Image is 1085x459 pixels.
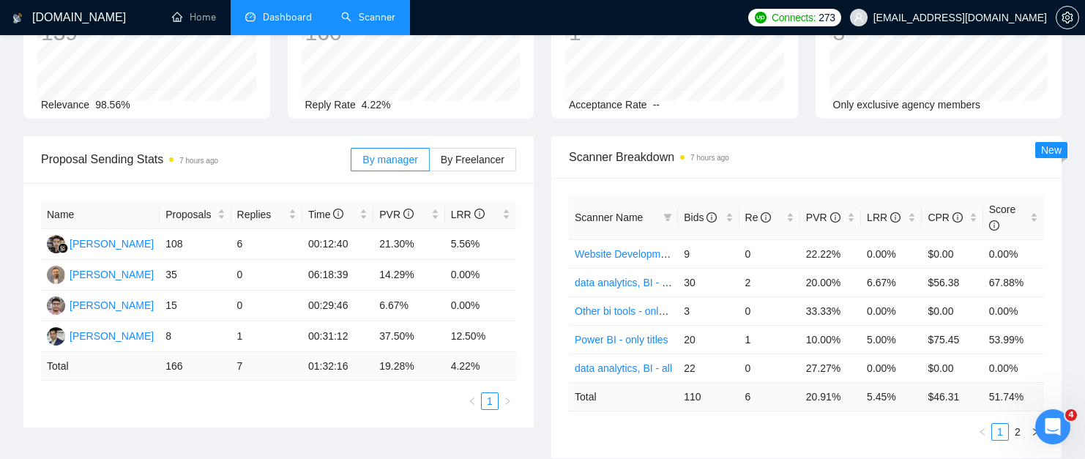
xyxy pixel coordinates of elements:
[922,325,983,354] td: $75.45
[772,10,816,26] span: Connects:
[706,212,717,223] span: info-circle
[867,212,901,223] span: LRR
[468,397,477,406] span: left
[861,382,922,411] td: 5.45 %
[179,157,218,165] time: 7 hours ago
[333,209,343,219] span: info-circle
[739,268,800,296] td: 2
[1009,423,1026,441] li: 2
[463,392,481,410] button: left
[745,212,772,223] span: Re
[989,220,999,231] span: info-circle
[569,99,647,111] span: Acceptance Rate
[569,148,1044,166] span: Scanner Breakdown
[231,229,302,260] td: 6
[660,206,675,228] span: filter
[575,305,687,317] a: Other bi tools - only titles
[974,423,991,441] li: Previous Page
[302,260,373,291] td: 06:18:39
[41,150,351,168] span: Proposal Sending Stats
[890,212,901,223] span: info-circle
[663,213,672,222] span: filter
[761,212,771,223] span: info-circle
[47,329,154,341] a: AU[PERSON_NAME]
[569,382,678,411] td: Total
[451,209,485,220] span: LRR
[160,201,231,229] th: Proposals
[231,321,302,352] td: 1
[95,99,130,111] span: 98.56%
[800,382,861,411] td: 20.91 %
[1035,409,1070,444] iframe: Intercom live chat
[70,236,154,252] div: [PERSON_NAME]
[58,243,68,253] img: gigradar-bm.png
[305,99,356,111] span: Reply Rate
[922,239,983,268] td: $0.00
[445,291,516,321] td: 0.00%
[922,354,983,382] td: $0.00
[445,352,516,381] td: 4.22 %
[474,209,485,219] span: info-circle
[362,99,391,111] span: 4.22%
[800,354,861,382] td: 27.27%
[165,206,214,223] span: Proposals
[231,291,302,321] td: 0
[922,268,983,296] td: $56.38
[47,235,65,253] img: IA
[41,99,89,111] span: Relevance
[800,325,861,354] td: 10.00%
[983,239,1044,268] td: 0.00%
[1056,12,1078,23] span: setting
[302,229,373,260] td: 00:12:40
[690,154,729,162] time: 7 hours ago
[983,354,1044,382] td: 0.00%
[952,212,963,223] span: info-circle
[653,99,660,111] span: --
[160,352,231,381] td: 166
[499,392,516,410] button: right
[983,268,1044,296] td: 67.88%
[1026,423,1044,441] li: Next Page
[800,239,861,268] td: 22.22%
[41,352,160,381] td: Total
[575,248,675,260] a: Website Development
[373,321,444,352] td: 37.50%
[379,209,414,220] span: PVR
[806,212,840,223] span: PVR
[231,352,302,381] td: 7
[445,260,516,291] td: 0.00%
[739,296,800,325] td: 0
[1031,428,1040,436] span: right
[854,12,864,23] span: user
[263,11,312,23] span: Dashboard
[441,154,504,165] span: By Freelancer
[160,291,231,321] td: 15
[362,154,417,165] span: By manager
[678,296,739,325] td: 3
[47,237,154,249] a: IA[PERSON_NAME]
[928,212,962,223] span: CPR
[1056,6,1079,29] button: setting
[231,260,302,291] td: 0
[575,277,704,288] a: data analytics, BI - only titles
[684,212,717,223] span: Bids
[47,299,154,310] a: MS[PERSON_NAME]
[47,268,154,280] a: SK[PERSON_NAME]
[41,201,160,229] th: Name
[861,239,922,268] td: 0.00%
[373,260,444,291] td: 14.29%
[833,99,981,111] span: Only exclusive agency members
[463,392,481,410] li: Previous Page
[1056,12,1079,23] a: setting
[160,321,231,352] td: 8
[302,352,373,381] td: 01:32:16
[861,354,922,382] td: 0.00%
[992,424,1008,440] a: 1
[1010,424,1026,440] a: 2
[575,212,643,223] span: Scanner Name
[445,321,516,352] td: 12.50%
[739,354,800,382] td: 0
[922,382,983,411] td: $ 46.31
[819,10,835,26] span: 273
[678,325,739,354] td: 20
